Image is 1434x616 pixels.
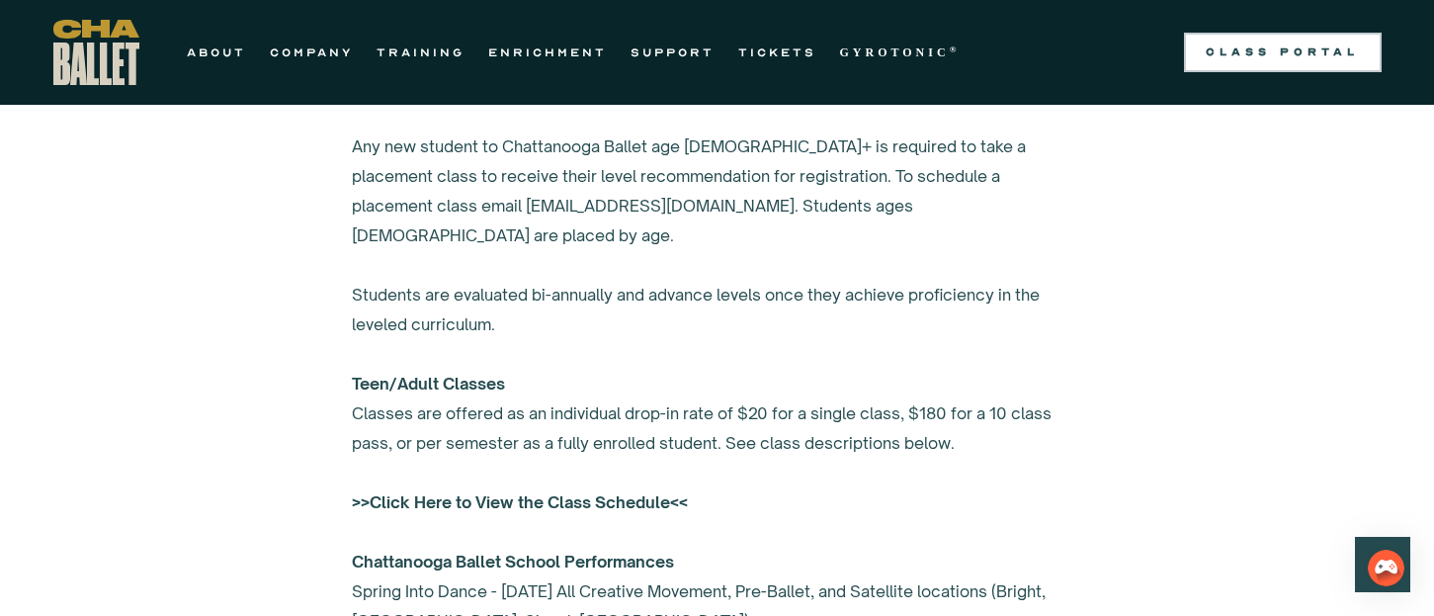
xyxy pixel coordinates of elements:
[352,492,688,512] a: >>Click Here to View the Class Schedule<<
[840,45,950,59] strong: GYROTONIC
[950,44,961,54] sup: ®
[53,20,139,85] a: home
[187,41,246,64] a: ABOUT
[352,374,505,394] strong: Teen/Adult Classes
[270,41,353,64] a: COMPANY
[738,41,816,64] a: TICKETS
[1196,44,1370,60] div: Class Portal
[1184,33,1382,72] a: Class Portal
[377,41,464,64] a: TRAINING
[840,41,961,64] a: GYROTONIC®
[631,41,715,64] a: SUPPORT
[352,552,674,572] strong: Chattanooga Ballet School Performances
[488,41,607,64] a: ENRICHMENT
